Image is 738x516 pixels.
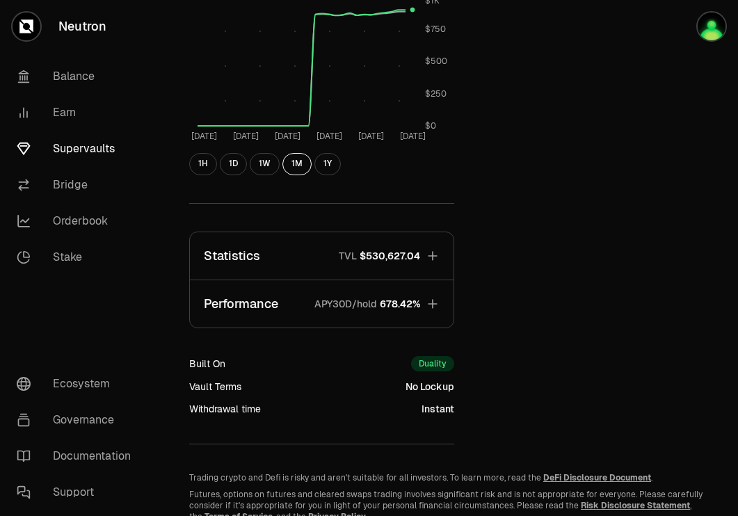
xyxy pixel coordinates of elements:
[191,131,217,142] tspan: [DATE]
[220,153,247,175] button: 1D
[425,56,447,67] tspan: $500
[316,131,342,142] tspan: [DATE]
[406,380,454,394] div: No Lockup
[411,356,454,371] div: Duality
[339,249,357,263] p: TVL
[189,472,705,483] p: Trading crypto and Defi is risky and aren't suitable for all investors. To learn more, read the .
[6,366,150,402] a: Ecosystem
[6,203,150,239] a: Orderbook
[358,131,384,142] tspan: [DATE]
[6,131,150,167] a: Supervaults
[6,58,150,95] a: Balance
[190,232,454,280] button: StatisticsTVL$530,627.04
[6,402,150,438] a: Governance
[275,131,300,142] tspan: [DATE]
[698,13,725,40] img: Atom Staking
[543,472,651,483] a: DeFi Disclosure Document
[422,402,454,416] div: Instant
[6,239,150,275] a: Stake
[425,88,447,99] tspan: $250
[250,153,280,175] button: 1W
[6,474,150,510] a: Support
[204,246,260,266] p: Statistics
[6,438,150,474] a: Documentation
[189,380,241,394] div: Vault Terms
[189,402,261,416] div: Withdrawal time
[425,121,436,132] tspan: $0
[189,357,225,371] div: Built On
[189,153,217,175] button: 1H
[314,153,341,175] button: 1Y
[314,297,377,311] p: APY30D/hold
[190,280,454,328] button: PerformanceAPY30D/hold678.42%
[6,167,150,203] a: Bridge
[400,131,426,142] tspan: [DATE]
[204,294,278,314] p: Performance
[282,153,312,175] button: 1M
[380,297,420,311] span: 678.42%
[581,500,690,511] a: Risk Disclosure Statement
[6,95,150,131] a: Earn
[425,24,446,35] tspan: $750
[360,249,420,263] span: $530,627.04
[233,131,259,142] tspan: [DATE]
